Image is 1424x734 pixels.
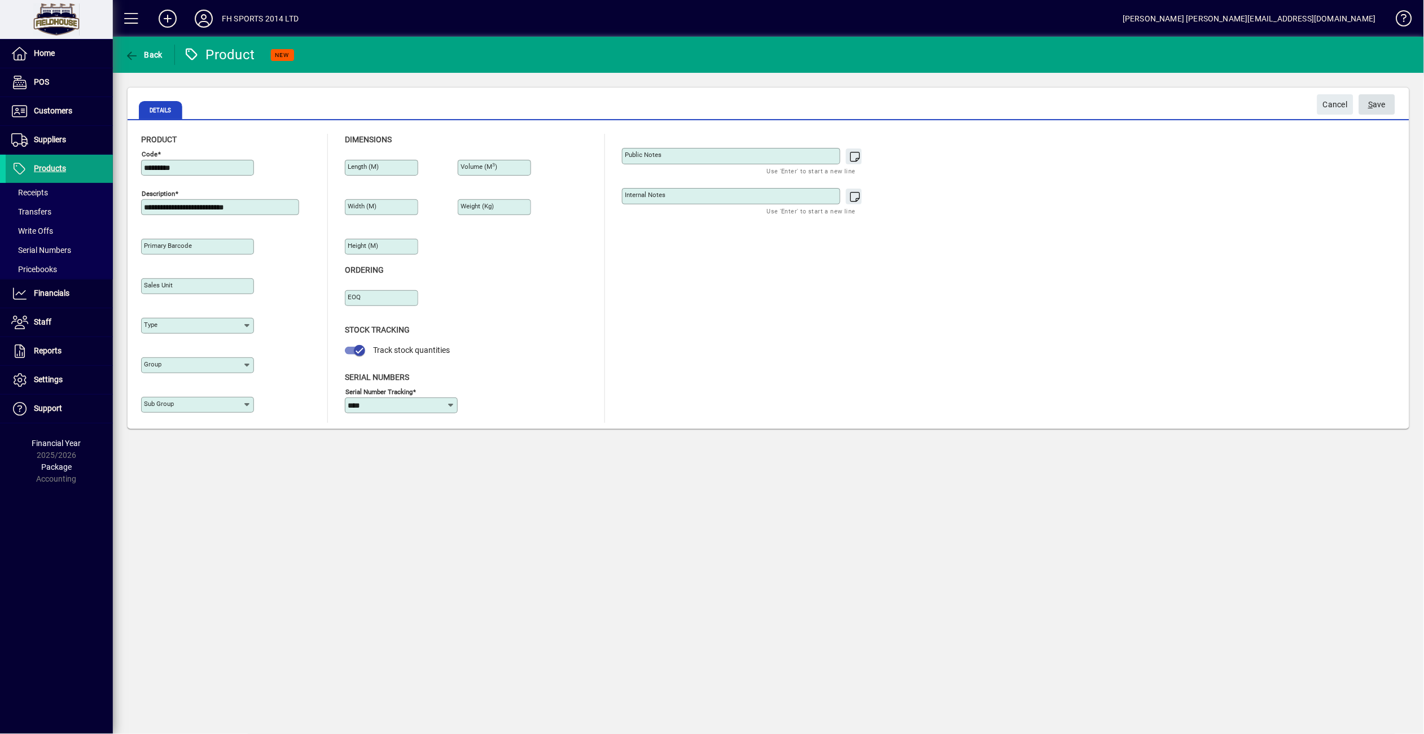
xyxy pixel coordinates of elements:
span: ave [1369,95,1386,114]
button: Back [122,45,165,65]
span: Support [34,404,62,413]
div: Product [183,46,255,64]
span: Dimensions [345,135,392,144]
span: Track stock quantities [373,346,450,355]
mat-label: Width (m) [348,202,376,210]
span: NEW [275,51,290,59]
span: S [1369,100,1373,109]
mat-label: Group [144,360,161,368]
a: Write Offs [6,221,113,241]
mat-label: Volume (m ) [461,163,497,171]
div: FH SPORTS 2014 LTD [222,10,299,28]
span: Details [139,101,182,119]
span: Product [141,135,177,144]
a: Home [6,40,113,68]
button: Add [150,8,186,29]
span: Financials [34,289,69,298]
span: Products [34,164,66,173]
span: Transfers [11,207,51,216]
mat-label: Code [142,150,157,158]
a: Pricebooks [6,260,113,279]
span: Reports [34,346,62,355]
a: Serial Numbers [6,241,113,260]
mat-label: Internal Notes [625,191,665,199]
span: Settings [34,375,63,384]
span: Pricebooks [11,265,57,274]
mat-label: Sales unit [144,281,173,289]
span: Serial Numbers [345,373,409,382]
a: Reports [6,337,113,365]
span: Ordering [345,265,384,274]
span: Write Offs [11,226,53,235]
button: Cancel [1317,94,1353,115]
mat-label: Primary barcode [144,242,192,250]
mat-label: Height (m) [348,242,378,250]
mat-label: Weight (Kg) [461,202,494,210]
span: Cancel [1323,95,1348,114]
mat-hint: Use 'Enter' to start a new line [767,164,856,177]
div: [PERSON_NAME] [PERSON_NAME][EMAIL_ADDRESS][DOMAIN_NAME] [1123,10,1376,28]
button: Profile [186,8,222,29]
span: Package [41,462,72,471]
a: Staff [6,308,113,337]
span: Staff [34,317,51,326]
span: Financial Year [32,439,81,448]
mat-label: EOQ [348,293,361,301]
mat-label: Length (m) [348,163,379,171]
mat-label: Sub group [144,400,174,408]
a: Settings [6,366,113,394]
button: Save [1359,94,1395,115]
span: Customers [34,106,72,115]
span: Stock Tracking [345,325,410,334]
a: Support [6,395,113,423]
span: POS [34,77,49,86]
span: Receipts [11,188,48,197]
app-page-header-button: Back [113,45,175,65]
mat-hint: Use 'Enter' to start a new line [767,204,856,217]
mat-label: Serial Number tracking [345,387,413,395]
a: Customers [6,97,113,125]
span: Serial Numbers [11,246,71,255]
sup: 3 [492,162,495,168]
a: Transfers [6,202,113,221]
span: Back [125,50,163,59]
a: Knowledge Base [1387,2,1410,39]
a: Financials [6,279,113,308]
mat-label: Description [142,190,175,198]
mat-label: Type [144,321,157,329]
span: Home [34,49,55,58]
a: Receipts [6,183,113,202]
a: Suppliers [6,126,113,154]
a: POS [6,68,113,97]
span: Suppliers [34,135,66,144]
mat-label: Public Notes [625,151,661,159]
